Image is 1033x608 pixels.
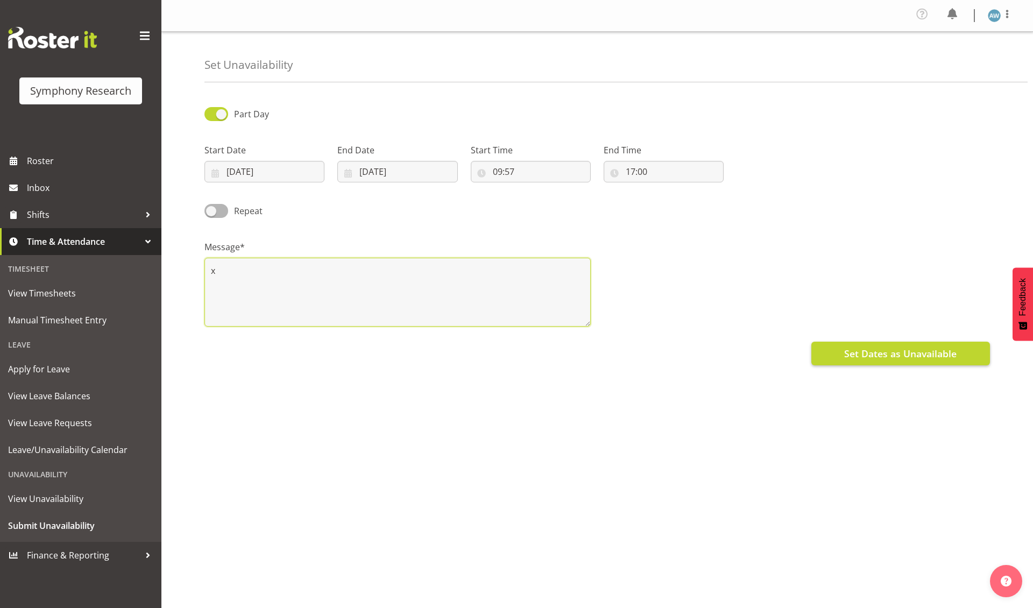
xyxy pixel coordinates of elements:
[3,334,159,356] div: Leave
[228,204,263,217] span: Repeat
[8,361,153,377] span: Apply for Leave
[471,144,591,157] label: Start Time
[8,388,153,404] span: View Leave Balances
[204,161,324,182] input: Click to select...
[27,547,140,563] span: Finance & Reporting
[471,161,591,182] input: Click to select...
[27,180,156,196] span: Inbox
[30,83,131,99] div: Symphony Research
[8,491,153,507] span: View Unavailability
[3,258,159,280] div: Timesheet
[8,442,153,458] span: Leave/Unavailability Calendar
[8,415,153,431] span: View Leave Requests
[3,409,159,436] a: View Leave Requests
[3,383,159,409] a: View Leave Balances
[3,280,159,307] a: View Timesheets
[3,463,159,485] div: Unavailability
[27,153,156,169] span: Roster
[234,108,269,120] span: Part Day
[337,144,457,157] label: End Date
[204,241,591,253] label: Message*
[8,285,153,301] span: View Timesheets
[337,161,457,182] input: Click to select...
[988,9,1001,22] img: angela-ward1839.jpg
[8,312,153,328] span: Manual Timesheet Entry
[604,144,724,157] label: End Time
[1013,267,1033,341] button: Feedback - Show survey
[3,307,159,334] a: Manual Timesheet Entry
[3,356,159,383] a: Apply for Leave
[27,234,140,250] span: Time & Attendance
[844,347,957,360] span: Set Dates as Unavailable
[3,512,159,539] a: Submit Unavailability
[8,27,97,48] img: Rosterit website logo
[8,518,153,534] span: Submit Unavailability
[1001,576,1011,586] img: help-xxl-2.png
[204,59,293,71] h4: Set Unavailability
[3,485,159,512] a: View Unavailability
[1018,278,1028,316] span: Feedback
[604,161,724,182] input: Click to select...
[3,436,159,463] a: Leave/Unavailability Calendar
[204,144,324,157] label: Start Date
[811,342,990,365] button: Set Dates as Unavailable
[27,207,140,223] span: Shifts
